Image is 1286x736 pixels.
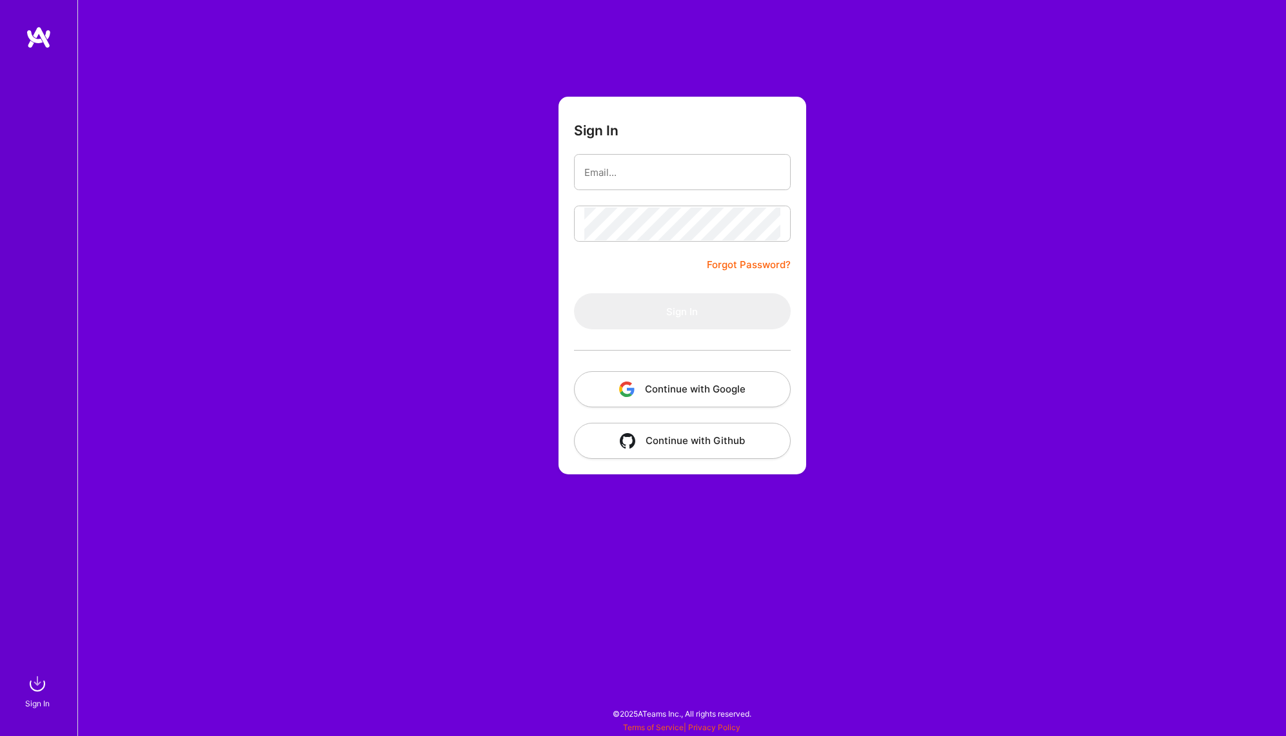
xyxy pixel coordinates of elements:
img: icon [620,433,635,449]
img: icon [619,382,635,397]
h3: Sign In [574,122,618,139]
a: Terms of Service [623,722,684,732]
input: Email... [584,156,780,189]
button: Sign In [574,293,791,329]
a: Privacy Policy [688,722,740,732]
div: Sign In [25,697,50,710]
div: © 2025 ATeams Inc., All rights reserved. [77,697,1286,730]
a: sign inSign In [27,671,50,710]
a: Forgot Password? [707,257,791,273]
img: logo [26,26,52,49]
button: Continue with Github [574,423,791,459]
span: | [623,722,740,732]
img: sign in [25,671,50,697]
button: Continue with Google [574,371,791,407]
